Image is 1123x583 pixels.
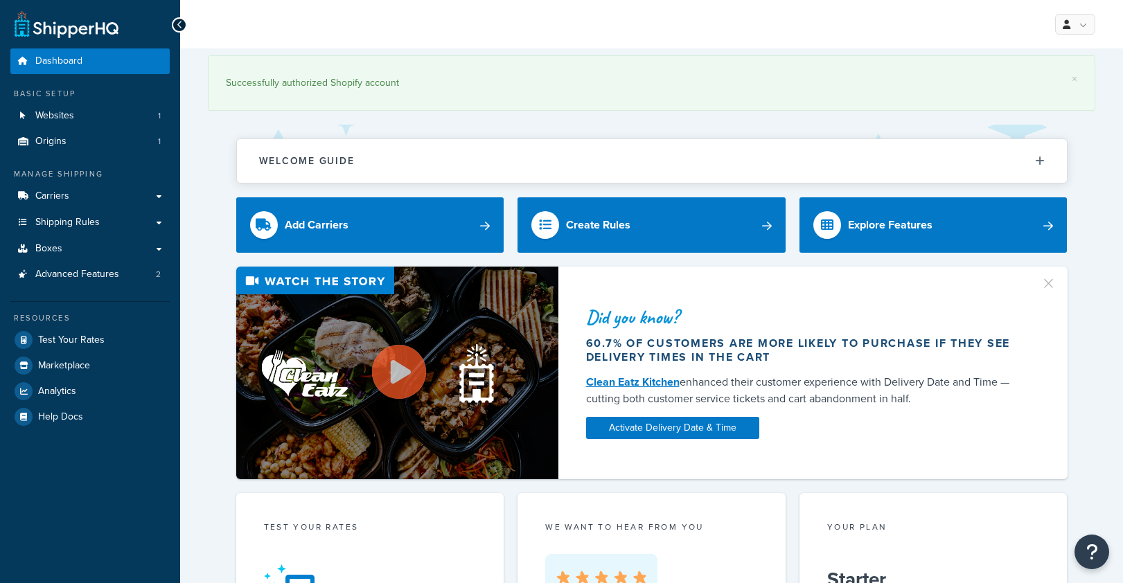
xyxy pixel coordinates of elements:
[827,521,1040,537] div: Your Plan
[35,55,82,67] span: Dashboard
[35,269,119,280] span: Advanced Features
[10,48,170,74] a: Dashboard
[518,197,786,253] a: Create Rules
[10,262,170,287] li: Advanced Features
[10,103,170,129] a: Websites1
[236,197,504,253] a: Add Carriers
[158,110,161,122] span: 1
[38,411,83,423] span: Help Docs
[10,236,170,262] a: Boxes
[10,168,170,180] div: Manage Shipping
[35,217,100,228] span: Shipping Rules
[10,183,170,209] a: Carriers
[10,379,170,404] a: Analytics
[586,417,759,439] a: Activate Delivery Date & Time
[259,156,355,166] h2: Welcome Guide
[10,103,170,129] li: Websites
[586,337,1024,364] div: 60.7% of customers are more likely to purchase if they see delivery times in the cart
[264,521,477,537] div: Test your rates
[10,262,170,287] a: Advanced Features2
[10,312,170,324] div: Resources
[226,73,1077,93] div: Successfully authorized Shopify account
[1072,73,1077,84] a: ×
[10,88,170,100] div: Basic Setup
[158,136,161,147] span: 1
[10,404,170,429] a: Help Docs
[35,243,62,255] span: Boxes
[35,190,69,202] span: Carriers
[10,129,170,154] li: Origins
[285,215,348,235] div: Add Carriers
[566,215,630,235] div: Create Rules
[38,334,105,346] span: Test Your Rates
[10,328,170,352] a: Test Your Rates
[1075,535,1109,569] button: Open Resource Center
[586,374,1024,407] div: enhanced their customer experience with Delivery Date and Time — cutting both customer service ti...
[586,374,680,390] a: Clean Eatz Kitchen
[10,353,170,378] a: Marketplace
[237,139,1067,183] button: Welcome Guide
[586,307,1024,327] div: Did you know?
[35,136,67,147] span: Origins
[38,386,76,397] span: Analytics
[10,129,170,154] a: Origins1
[10,210,170,235] a: Shipping Rules
[799,197,1068,253] a: Explore Features
[156,269,161,280] span: 2
[35,110,74,122] span: Websites
[38,360,90,372] span: Marketplace
[848,215,932,235] div: Explore Features
[236,267,558,479] img: Video thumbnail
[545,521,758,533] p: we want to hear from you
